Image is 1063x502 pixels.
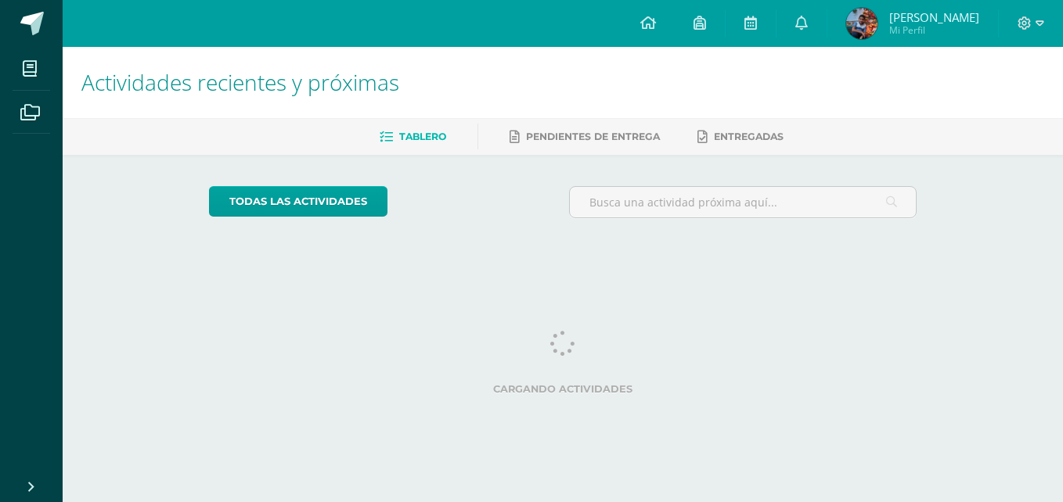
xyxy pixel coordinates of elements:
[714,131,784,142] span: Entregadas
[380,124,446,149] a: Tablero
[526,131,660,142] span: Pendientes de entrega
[697,124,784,149] a: Entregadas
[510,124,660,149] a: Pendientes de entrega
[889,9,979,25] span: [PERSON_NAME]
[399,131,446,142] span: Tablero
[209,383,917,395] label: Cargando actividades
[846,8,877,39] img: 1e7d32b1b139066fd52006bc5009e095.png
[570,187,917,217] input: Busca una actividad próxima aquí...
[81,67,399,97] span: Actividades recientes y próximas
[209,186,387,217] a: todas las Actividades
[889,23,979,37] span: Mi Perfil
